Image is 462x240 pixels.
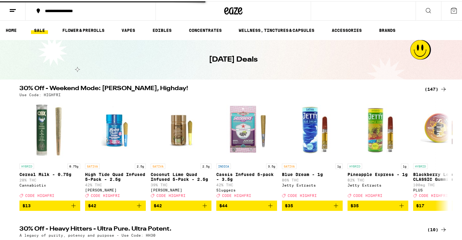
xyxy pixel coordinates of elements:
p: SATIVA [151,162,165,168]
a: Open page for Cassis Infused 5-pack - 3.5g from Sluggers [216,99,277,199]
div: Jetty Extracts [347,182,408,186]
p: High Tide Quad Infused 5-Pack - 2.5g [85,171,146,181]
span: $13 [22,202,31,207]
p: HYBRID [19,162,34,168]
a: Open page for Pineapple Express - 1g from Jetty Extracts [347,99,408,199]
a: Open page for Cereal Milk - 0.75g from Cannabiotix [19,99,80,199]
span: CODE HIGHFRI [222,192,251,196]
p: Coconut Lime Quad Infused 5-Pack - 2.5g [151,171,211,181]
span: CODE HIGHFRI [353,192,382,196]
p: 42% THC [216,182,277,186]
p: A legacy of purity, potency and purpose - Use Code: HH30 [19,232,156,236]
span: $42 [154,202,162,207]
p: Cassis Infused 5-pack - 3.5g [216,171,277,181]
h2: 30% Off - Weekend Mode: [PERSON_NAME], Highday! [19,84,417,92]
div: Jetty Extracts [282,182,343,186]
div: [PERSON_NAME] [85,187,146,191]
a: (147) [425,84,447,92]
p: SATIVA [282,162,296,168]
a: Open page for Coconut Lime Quad Infused 5-Pack - 2.5g from Jeeter [151,99,211,199]
a: CONCENTRATES [186,25,225,33]
span: CODE HIGHFRI [25,192,54,196]
a: (10) [427,225,447,232]
p: Pineapple Express - 1g [347,171,408,176]
p: 82% THC [347,177,408,181]
div: Sluggers [216,187,277,191]
p: Blue Dream - 1g [282,171,343,176]
a: EDIBLES [149,25,175,33]
span: CODE HIGHFRI [288,192,317,196]
img: Jeeter - Coconut Lime Quad Infused 5-Pack - 2.5g [151,99,211,159]
p: SATIVA [85,162,100,168]
h2: 30% Off - Heavy Hitters - Ultra Pure. Ultra Potent. [19,225,417,232]
a: VAPES [118,25,138,33]
p: 28% THC [19,177,80,181]
a: SALE [31,25,48,33]
button: Add to bag [282,199,343,210]
p: 3.5g [266,162,277,168]
span: CODE HIGHFRI [419,192,448,196]
p: 1g [335,162,343,168]
span: $35 [351,202,359,207]
p: Cereal Milk - 0.75g [19,171,80,176]
button: Add to bag [85,199,146,210]
img: Sluggers - Cassis Infused 5-pack - 3.5g [216,99,277,159]
p: HYBRID [347,162,362,168]
h1: [DATE] Deals [209,53,258,64]
p: 42% THC [85,182,146,186]
span: CODE HIGHFRI [156,192,186,196]
button: Add to bag [347,199,408,210]
p: 0.75g [67,162,80,168]
button: Add to bag [216,199,277,210]
img: Jetty Extracts - Pineapple Express - 1g [347,99,408,159]
span: $44 [219,202,228,207]
div: Cannabiotix [19,182,80,186]
span: $17 [416,202,424,207]
a: BRANDS [376,25,399,33]
span: $42 [88,202,96,207]
a: WELLNESS, TINCTURES & CAPSULES [236,25,317,33]
p: 39% THC [151,182,211,186]
img: Cannabiotix - Cereal Milk - 0.75g [19,99,80,159]
a: FLOWER & PREROLLS [59,25,108,33]
img: Jetty Extracts - Blue Dream - 1g [282,99,343,159]
button: Add to bag [151,199,211,210]
span: $35 [285,202,293,207]
a: Open page for High Tide Quad Infused 5-Pack - 2.5g from Jeeter [85,99,146,199]
p: 86% THC [282,177,343,181]
span: Hi. Need any help? [4,4,44,9]
p: 1g [401,162,408,168]
p: HYBRID [413,162,428,168]
a: HOME [3,25,20,33]
a: Open page for Blue Dream - 1g from Jetty Extracts [282,99,343,199]
div: [PERSON_NAME] [151,187,211,191]
span: CODE HIGHFRI [91,192,120,196]
p: 2.5g [135,162,146,168]
button: Add to bag [19,199,80,210]
img: Jeeter - High Tide Quad Infused 5-Pack - 2.5g [85,99,146,159]
p: Use Code: HIGHFRI [19,92,61,96]
a: ACCESSORIES [329,25,365,33]
p: INDICA [216,162,231,168]
p: 2.5g [200,162,211,168]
